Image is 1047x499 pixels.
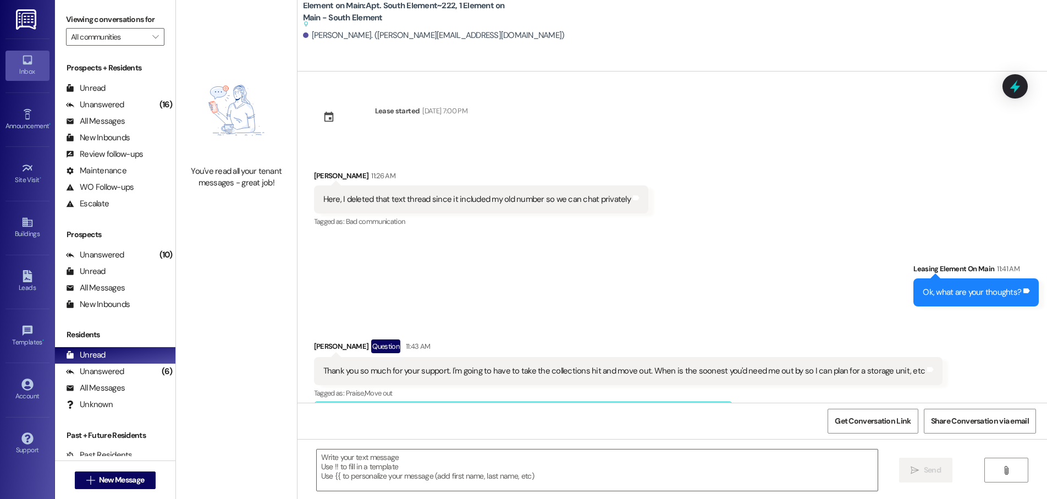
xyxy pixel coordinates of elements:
div: Prospects [55,229,175,240]
span: Praise , [346,388,365,398]
div: Question [371,339,400,353]
span: • [40,174,41,182]
div: [DATE] 7:00 PM [420,105,467,117]
button: Send [899,458,952,482]
a: Inbox [5,51,49,80]
div: Unknown [66,399,113,410]
button: Share Conversation via email [924,409,1036,434]
div: Here, I deleted that text thread since it included my old number so we can chat privately [323,194,631,205]
img: empty-state [188,61,285,160]
a: Account [5,375,49,405]
div: Residents [55,329,175,341]
span: Send [924,464,941,476]
div: Unanswered [66,99,124,111]
div: Prospects + Residents [55,62,175,74]
div: [PERSON_NAME] [314,339,943,357]
i:  [911,466,919,475]
div: Tagged as: [314,385,943,401]
span: New Message [99,474,144,486]
div: (6) [159,363,175,380]
div: 11:41 AM [994,263,1020,275]
div: WO Follow-ups [66,182,134,193]
span: Share Conversation via email [931,415,1029,427]
div: Unanswered [66,366,124,377]
div: Unread [66,349,106,361]
div: Unread [66,266,106,277]
span: Get Conversation Link [835,415,911,427]
a: Leads [5,267,49,297]
div: Tagged as: [314,213,648,229]
a: Templates • [5,321,49,351]
div: Lease started [375,105,420,117]
span: • [49,120,51,128]
div: (16) [157,96,175,113]
div: Past Residents [66,449,133,461]
i:  [86,476,95,485]
div: Unread [66,83,106,94]
div: Leasing Element On Main [913,263,1039,278]
div: Review follow-ups [66,149,143,160]
a: Support [5,429,49,459]
button: Get Conversation Link [828,409,918,434]
div: Unanswered [66,249,124,261]
div: 11:26 AM [368,170,395,182]
input: All communities [71,28,147,46]
div: All Messages [66,116,125,127]
i:  [152,32,158,41]
span: Move out [365,388,393,398]
div: All Messages [66,382,125,394]
img: ResiDesk Logo [16,9,38,30]
div: [PERSON_NAME]. ([PERSON_NAME][EMAIL_ADDRESS][DOMAIN_NAME]) [303,30,565,41]
div: Maintenance [66,165,126,177]
span: Bad communication [346,217,405,226]
div: 11:43 AM [403,341,431,352]
button: New Message [75,471,156,489]
div: New Inbounds [66,132,130,144]
div: New Inbounds [66,299,130,310]
div: [PERSON_NAME] [314,170,648,185]
a: Buildings [5,213,49,243]
span: • [42,337,44,344]
div: Escalate [66,198,109,210]
div: Thank you so much for your support. I'm going to have to take the collections hit and move out. W... [323,365,925,377]
label: Viewing conversations for [66,11,164,28]
div: You've read all your tenant messages - great job! [188,166,285,189]
i:  [1002,466,1010,475]
div: Ok, what are your thoughts? [923,287,1021,298]
div: All Messages [66,282,125,294]
div: (10) [157,246,175,264]
div: Past + Future Residents [55,430,175,441]
a: Site Visit • [5,159,49,189]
